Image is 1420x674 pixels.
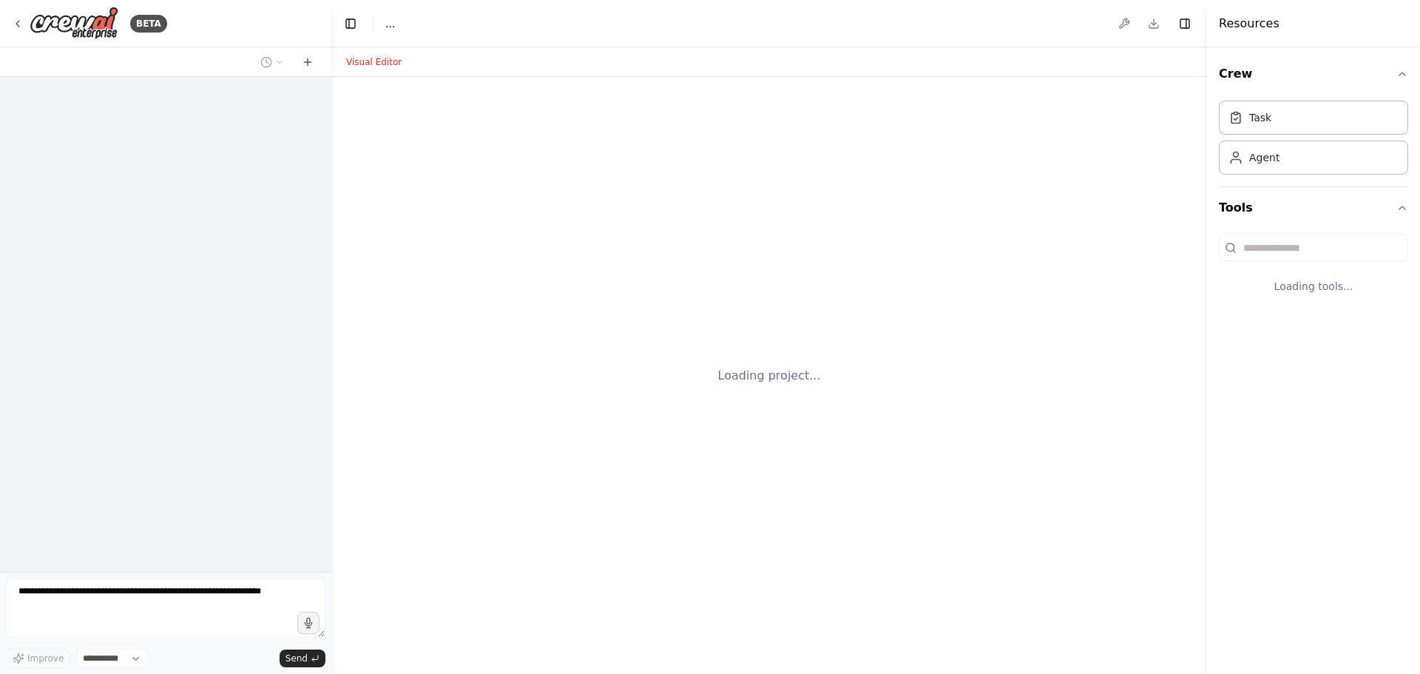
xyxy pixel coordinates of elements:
[296,53,319,71] button: Start a new chat
[385,16,395,31] nav: breadcrumb
[1249,150,1279,165] div: Agent
[1219,15,1279,33] h4: Resources
[1219,53,1408,95] button: Crew
[1219,95,1408,186] div: Crew
[337,53,410,71] button: Visual Editor
[385,16,395,31] span: ...
[297,612,319,634] button: Click to speak your automation idea
[280,650,325,667] button: Send
[285,653,308,664] span: Send
[254,53,290,71] button: Switch to previous chat
[1174,13,1195,34] button: Hide right sidebar
[718,367,821,385] div: Loading project...
[30,7,118,40] img: Logo
[340,13,361,34] button: Hide left sidebar
[130,15,167,33] div: BETA
[6,649,70,668] button: Improve
[1249,110,1271,125] div: Task
[27,653,64,664] span: Improve
[1219,229,1408,317] div: Tools
[1219,187,1408,229] button: Tools
[1219,267,1408,306] div: Loading tools...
